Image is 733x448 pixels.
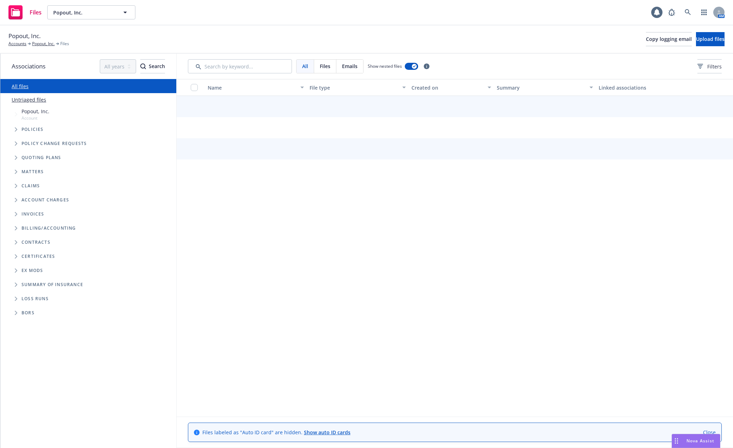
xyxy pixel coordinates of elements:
[368,63,402,69] span: Show nested files
[22,268,43,273] span: Ex Mods
[140,60,165,73] div: Search
[307,79,409,96] button: File type
[599,84,695,91] div: Linked associations
[8,41,26,47] a: Accounts
[703,429,716,436] a: Close
[302,62,308,70] span: All
[494,79,596,96] button: Summary
[22,212,44,216] span: Invoices
[22,311,35,315] span: BORs
[6,2,44,22] a: Files
[188,59,292,73] input: Search by keyword...
[646,32,692,46] button: Copy logging email
[22,226,76,230] span: Billing/Accounting
[697,63,722,70] span: Filters
[409,79,494,96] button: Created on
[8,31,41,41] span: Popout, Inc.
[22,240,50,244] span: Contracts
[22,283,83,287] span: Summary of insurance
[497,84,585,91] div: Summary
[12,83,29,90] a: All files
[191,84,198,91] input: Select all
[22,198,69,202] span: Account charges
[22,127,44,132] span: Policies
[60,41,69,47] span: Files
[342,62,358,70] span: Emails
[0,106,176,221] div: Tree Example
[697,5,711,19] a: Switch app
[12,96,46,103] a: Untriaged files
[310,84,398,91] div: File type
[707,63,722,70] span: Filters
[681,5,695,19] a: Search
[22,297,49,301] span: Loss Runs
[320,62,330,70] span: Files
[22,108,49,115] span: Popout, Inc.
[140,59,165,73] button: SearchSearch
[304,429,350,436] a: Show auto ID cards
[140,63,146,69] svg: Search
[208,84,296,91] div: Name
[596,79,698,96] button: Linked associations
[0,221,176,320] div: Folder Tree Example
[646,36,692,42] span: Copy logging email
[22,156,61,160] span: Quoting plans
[22,170,44,174] span: Matters
[22,141,87,146] span: Policy change requests
[696,36,725,42] span: Upload files
[202,429,350,436] span: Files labeled as "Auto ID card" are hidden.
[12,62,45,71] span: Associations
[32,41,55,47] a: Popout, Inc.
[47,5,135,19] button: Popout, Inc.
[22,115,49,121] span: Account
[30,10,42,15] span: Files
[686,438,714,444] span: Nova Assist
[411,84,483,91] div: Created on
[672,434,720,448] button: Nova Assist
[665,5,679,19] a: Report a Bug
[22,184,40,188] span: Claims
[697,59,722,73] button: Filters
[205,79,307,96] button: Name
[672,434,681,448] div: Drag to move
[22,254,55,259] span: Certificates
[53,9,114,16] span: Popout, Inc.
[696,32,725,46] button: Upload files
